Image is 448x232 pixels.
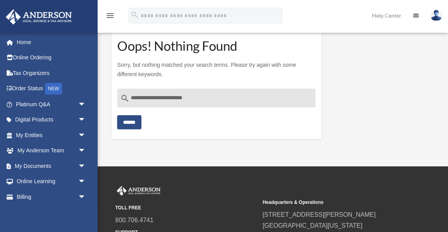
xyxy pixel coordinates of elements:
a: Platinum Q&Aarrow_drop_down [5,96,98,112]
a: 800.706.4741 [115,217,153,223]
img: User Pic [430,10,442,21]
span: arrow_drop_down [78,158,94,174]
img: Anderson Advisors Platinum Portal [115,186,162,196]
a: [GEOGRAPHIC_DATA][US_STATE] [262,222,362,229]
small: TOLL FREE [115,204,257,212]
span: arrow_drop_down [78,143,94,159]
a: menu [105,14,115,20]
span: arrow_drop_down [78,174,94,190]
a: Order StatusNEW [5,81,98,97]
a: My Anderson Teamarrow_drop_down [5,143,98,159]
a: [STREET_ADDRESS][PERSON_NAME] [262,211,376,218]
a: Tax Organizers [5,65,98,81]
a: Digital Productsarrow_drop_down [5,112,98,128]
a: Billingarrow_drop_down [5,189,98,205]
h1: Oops! Nothing Found [117,41,316,51]
a: My Documentsarrow_drop_down [5,158,98,174]
a: Online Ordering [5,50,98,66]
span: arrow_drop_down [78,96,94,112]
span: arrow_drop_down [78,127,94,143]
small: Headquarters & Operations [262,198,404,207]
i: search [120,94,130,103]
p: Sorry, but nothing matched your search terms. Please try again with some different keywords. [117,60,316,79]
a: My Entitiesarrow_drop_down [5,127,98,143]
a: Online Learningarrow_drop_down [5,174,98,189]
i: search [130,11,139,19]
img: Anderson Advisors Platinum Portal [4,9,74,25]
span: arrow_drop_down [78,189,94,205]
i: menu [105,11,115,20]
a: Home [5,34,94,50]
span: arrow_drop_down [78,112,94,128]
a: Events Calendar [5,205,98,220]
div: NEW [45,83,62,95]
